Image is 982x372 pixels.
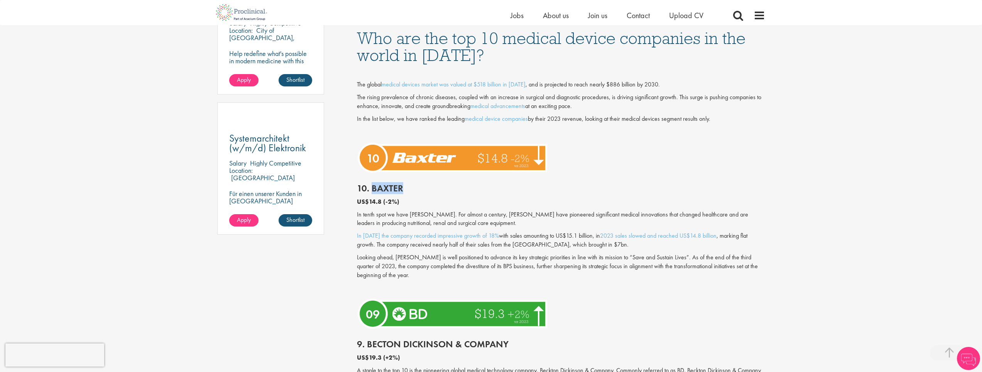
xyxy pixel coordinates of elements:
[237,216,251,224] span: Apply
[357,232,765,249] p: with sales amounting to US$15.1 billion, in , marking flat growth. The company received nearly ha...
[229,190,313,234] p: Für einen unserer Kunden in [GEOGRAPHIC_DATA] suchen wir ab sofort einen Leitenden Systemarchitek...
[357,198,399,206] b: US$14.8 (-2%)
[588,10,607,20] a: Join us
[357,210,765,228] p: In tenth spot we have [PERSON_NAME]. For almost a century, [PERSON_NAME] have pioneered significa...
[357,232,499,240] a: In [DATE] the company recorded impressive growth of 18%
[627,10,650,20] a: Contact
[669,10,703,20] a: Upload CV
[237,76,251,84] span: Apply
[229,26,295,49] p: City of [GEOGRAPHIC_DATA], [GEOGRAPHIC_DATA]
[357,339,765,349] h2: 9. Becton Dickinson & Company
[357,93,765,111] p: The rising prevalence of chronic diseases, coupled with an increase in surgical and diagnostic pr...
[229,166,253,175] span: Location:
[510,10,524,20] a: Jobs
[357,30,765,64] h1: Who are the top 10 medical device companies in the world in [DATE]?
[382,80,526,88] a: medical devices market was valued at $518 billion in [DATE]
[279,74,312,86] a: Shortlist
[465,115,528,123] a: medical device companies
[229,159,247,167] span: Salary
[279,214,312,227] a: Shortlist
[357,115,765,123] p: In the list below, we have ranked the leading by their 2023 revenue, looking at their medical dev...
[229,134,313,153] a: Systemarchitekt (w/m/d) Elektronik
[229,214,259,227] a: Apply
[543,10,569,20] a: About us
[229,132,306,154] span: Systemarchitekt (w/m/d) Elektronik
[229,74,259,86] a: Apply
[357,353,400,362] b: US$19.3 (+2%)
[5,343,104,367] iframe: reCAPTCHA
[229,50,313,72] p: Help redefine what's possible in modern medicine with this position in Functional Analysis!
[957,347,980,370] img: Chatbot
[357,183,765,193] h2: 10. Baxter
[229,26,253,35] span: Location:
[470,102,525,110] a: medical advancements
[357,253,765,280] p: Looking ahead, [PERSON_NAME] is well positioned to advance its key strategic priorities in line w...
[600,232,717,240] a: 2023 sales slowed and reached US$14.8 billion
[357,80,765,89] p: The global , and is projected to reach nearly $886 billion by 2030.
[229,173,295,197] p: [GEOGRAPHIC_DATA] (88045), [GEOGRAPHIC_DATA]
[250,159,301,167] p: Highly Competitive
